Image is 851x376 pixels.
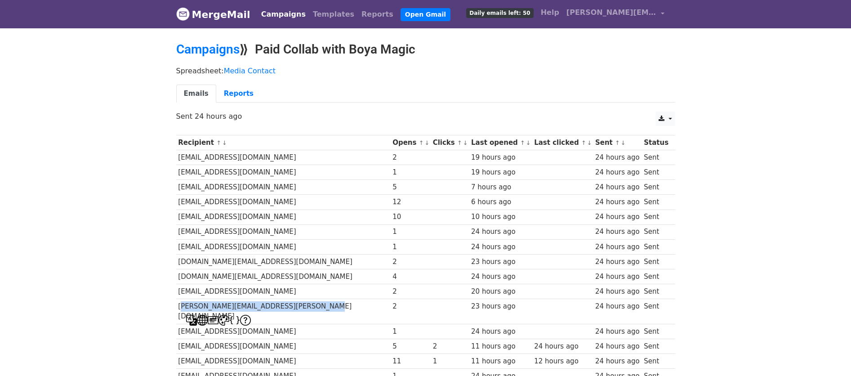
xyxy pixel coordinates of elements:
td: Sent [642,354,670,368]
div: 1 [392,167,428,178]
div: 10 [392,212,428,222]
a: Help [537,4,563,22]
p: Spreadsheet: [176,66,675,76]
td: [EMAIL_ADDRESS][DOMAIN_NAME] [176,224,391,239]
td: [EMAIL_ADDRESS][DOMAIN_NAME] [176,239,391,254]
div: 2 [392,286,428,297]
div: 19 hours ago [471,167,530,178]
div: 24 hours ago [595,301,640,312]
div: 7 hours ago [471,182,530,192]
div: 2 [392,301,428,312]
a: ↓ [621,139,626,146]
td: [EMAIL_ADDRESS][DOMAIN_NAME] [176,210,391,224]
td: [DOMAIN_NAME][EMAIL_ADDRESS][DOMAIN_NAME] [176,269,391,284]
a: Reports [216,85,261,103]
div: 11 [392,356,428,367]
span: [PERSON_NAME][EMAIL_ADDRESS][DOMAIN_NAME] [566,7,656,18]
td: Sent [642,210,670,224]
a: Campaigns [176,42,240,57]
div: 24 hours ago [595,327,640,337]
td: Sent [642,299,670,324]
div: 10 hours ago [471,212,530,222]
td: [PERSON_NAME][EMAIL_ADDRESS][PERSON_NAME][DOMAIN_NAME] [176,299,391,324]
div: 12 [392,197,428,207]
td: Sent [642,269,670,284]
a: Emails [176,85,216,103]
div: 1 [433,356,467,367]
a: ↓ [463,139,468,146]
a: Campaigns [258,5,309,23]
a: ↓ [424,139,429,146]
div: 24 hours ago [471,272,530,282]
td: Sent [642,284,670,299]
div: 24 hours ago [595,212,640,222]
div: 1 [392,242,428,252]
div: 2 [392,152,428,163]
td: Sent [642,254,670,269]
td: Sent [642,324,670,339]
a: ↓ [587,139,592,146]
td: [EMAIL_ADDRESS][DOMAIN_NAME] [176,284,391,299]
div: 12 hours ago [534,356,591,367]
div: 24 hours ago [595,341,640,352]
iframe: Chat Widget [806,333,851,376]
div: 2 [433,341,467,352]
div: 24 hours ago [471,242,530,252]
td: [EMAIL_ADDRESS][DOMAIN_NAME] [176,324,391,339]
td: Sent [642,239,670,254]
th: Recipient [176,135,391,150]
td: [DOMAIN_NAME][EMAIL_ADDRESS][DOMAIN_NAME] [176,254,391,269]
th: Opens [390,135,431,150]
td: Sent [642,195,670,210]
a: ↑ [216,139,221,146]
div: 24 hours ago [595,286,640,297]
th: Last clicked [532,135,593,150]
div: 1 [392,227,428,237]
div: 1 [392,327,428,337]
td: [EMAIL_ADDRESS][DOMAIN_NAME] [176,165,391,180]
div: 24 hours ago [471,327,530,337]
a: Templates [309,5,358,23]
a: Open Gmail [401,8,450,21]
td: Sent [642,339,670,354]
div: 5 [392,341,428,352]
a: MergeMail [176,5,250,24]
div: 24 hours ago [595,167,640,178]
div: 11 hours ago [471,356,530,367]
a: ↑ [419,139,424,146]
div: 24 hours ago [595,152,640,163]
td: [EMAIL_ADDRESS][DOMAIN_NAME] [176,195,391,210]
th: Last opened [469,135,532,150]
td: [EMAIL_ADDRESS][DOMAIN_NAME] [176,339,391,354]
p: Sent 24 hours ago [176,112,675,121]
div: 6 hours ago [471,197,530,207]
th: Sent [593,135,642,150]
div: 24 hours ago [595,242,640,252]
a: Media Contact [224,67,276,75]
div: 5 [392,182,428,192]
div: 23 hours ago [471,301,530,312]
div: 2 [392,257,428,267]
td: [EMAIL_ADDRESS][DOMAIN_NAME] [176,150,391,165]
td: Sent [642,180,670,195]
h2: ⟫ Paid Collab with Boya Magic [176,42,675,57]
div: 23 hours ago [471,257,530,267]
a: ↓ [222,139,227,146]
a: ↓ [526,139,531,146]
div: 11 hours ago [471,341,530,352]
div: 24 hours ago [595,356,640,367]
td: Sent [642,165,670,180]
td: [EMAIL_ADDRESS][DOMAIN_NAME] [176,354,391,368]
a: ↑ [520,139,525,146]
div: 24 hours ago [595,182,640,192]
td: [EMAIL_ADDRESS][DOMAIN_NAME] [176,180,391,195]
div: 24 hours ago [595,272,640,282]
div: 24 hours ago [595,197,640,207]
div: 4 [392,272,428,282]
td: Sent [642,150,670,165]
div: 19 hours ago [471,152,530,163]
div: 24 hours ago [595,257,640,267]
a: Daily emails left: 50 [463,4,537,22]
a: [PERSON_NAME][EMAIL_ADDRESS][DOMAIN_NAME] [563,4,668,25]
